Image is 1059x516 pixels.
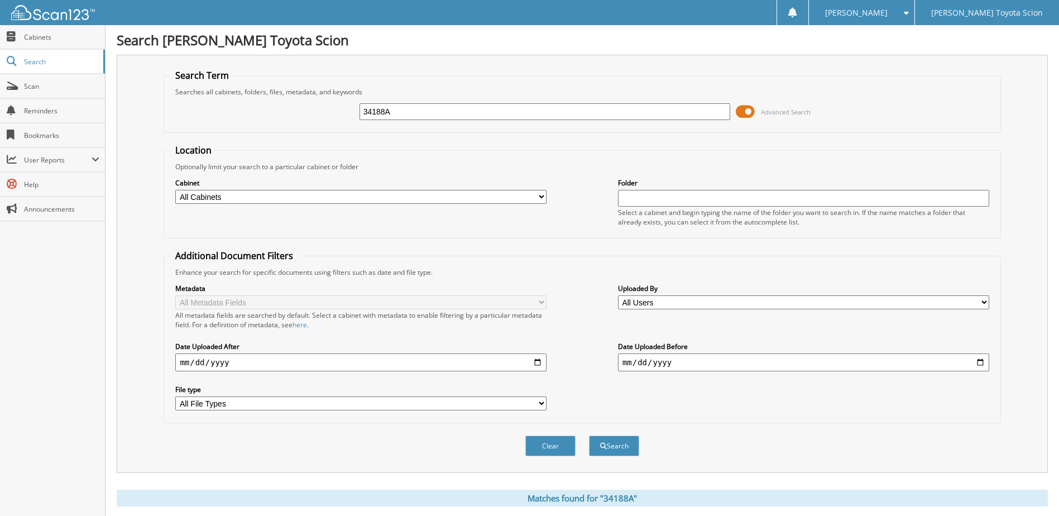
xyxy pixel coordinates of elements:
[175,342,547,351] label: Date Uploaded After
[618,353,989,371] input: end
[170,144,217,156] legend: Location
[170,267,994,277] div: Enhance your search for specific documents using filters such as date and file type.
[24,204,99,214] span: Announcements
[618,208,989,227] div: Select a cabinet and begin typing the name of the folder you want to search in. If the name match...
[175,353,547,371] input: start
[117,490,1048,507] div: Matches found for "34188A"
[170,69,234,82] legend: Search Term
[293,320,307,329] a: here
[175,310,547,329] div: All metadata fields are searched by default. Select a cabinet with metadata to enable filtering b...
[24,32,99,42] span: Cabinets
[11,5,95,20] img: scan123-logo-white.svg
[761,108,811,116] span: Advanced Search
[170,87,994,97] div: Searches all cabinets, folders, files, metadata, and keywords
[589,436,639,456] button: Search
[175,385,547,394] label: File type
[931,9,1043,16] span: [PERSON_NAME] Toyota Scion
[24,180,99,189] span: Help
[618,342,989,351] label: Date Uploaded Before
[170,162,994,171] div: Optionally limit your search to a particular cabinet or folder
[170,250,299,262] legend: Additional Document Filters
[525,436,576,456] button: Clear
[825,9,888,16] span: [PERSON_NAME]
[24,131,99,140] span: Bookmarks
[618,178,989,188] label: Folder
[24,57,98,66] span: Search
[24,155,92,165] span: User Reports
[618,284,989,293] label: Uploaded By
[175,284,547,293] label: Metadata
[24,82,99,91] span: Scan
[24,106,99,116] span: Reminders
[117,31,1048,49] h1: Search [PERSON_NAME] Toyota Scion
[175,178,547,188] label: Cabinet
